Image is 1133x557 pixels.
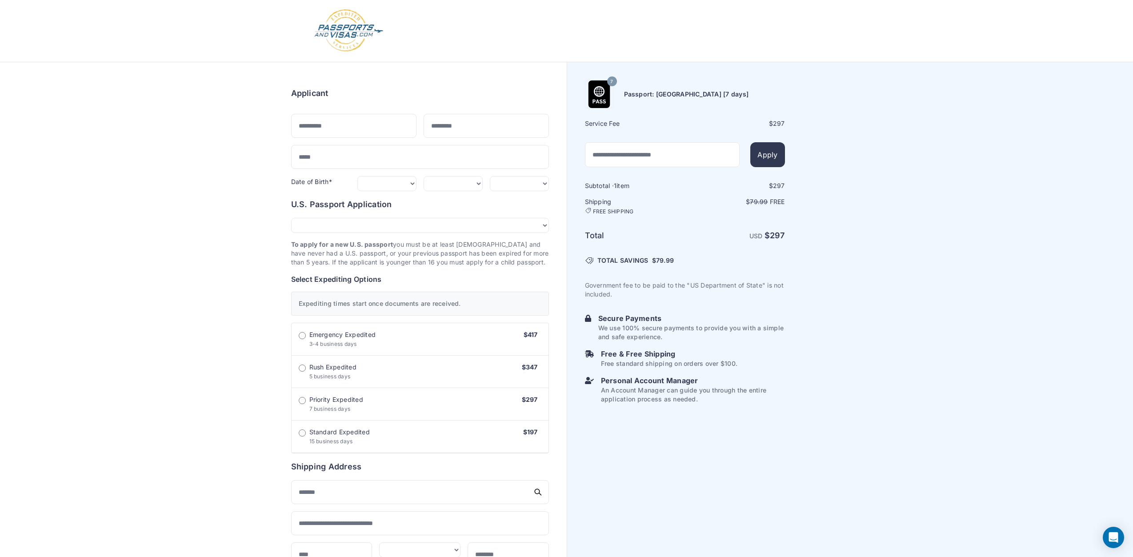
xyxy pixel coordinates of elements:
[750,198,768,205] span: 79.99
[585,181,684,190] h6: Subtotal · item
[597,256,649,265] span: TOTAL SAVINGS
[750,142,785,167] button: Apply
[1103,527,1124,548] div: Open Intercom Messenger
[598,324,785,341] p: We use 100% secure payments to provide you with a simple and safe experience.
[309,438,353,445] span: 15 business days
[291,240,393,248] strong: To apply for a new U.S. passport
[686,181,785,190] div: $
[522,363,538,371] span: $347
[656,256,674,264] span: 79.99
[309,373,351,380] span: 5 business days
[291,292,549,316] div: Expediting times start once documents are received.
[585,281,785,299] p: Government fee to be paid to the "US Department of State" is not included.
[309,395,363,404] span: Priority Expedited
[291,240,549,267] p: you must be at least [DEMOGRAPHIC_DATA] and have never had a U.S. passport, or your previous pass...
[585,80,613,108] img: Product Name
[686,119,785,128] div: $
[652,256,674,265] span: $
[610,76,613,88] span: 7
[291,178,332,185] label: Date of Birth*
[686,197,785,206] p: $
[601,349,737,359] h6: Free & Free Shipping
[749,232,763,240] span: USD
[601,386,785,404] p: An Account Manager can guide you through the entire application process as needed.
[585,229,684,242] h6: Total
[773,182,785,189] span: 297
[773,120,785,127] span: 297
[522,396,538,403] span: $297
[770,231,785,240] span: 297
[765,231,785,240] strong: $
[601,359,737,368] p: Free standard shipping on orders over $100.
[598,313,785,324] h6: Secure Payments
[601,375,785,386] h6: Personal Account Manager
[313,9,384,53] img: Logo
[309,363,356,372] span: Rush Expedited
[309,405,351,412] span: 7 business days
[309,428,370,437] span: Standard Expedited
[770,198,785,205] span: Free
[291,87,328,100] h6: Applicant
[291,274,549,285] h6: Select Expediting Options
[309,330,376,339] span: Emergency Expedited
[291,461,549,473] h6: Shipping Address
[523,428,538,436] span: $197
[524,331,538,338] span: $417
[585,197,684,215] h6: Shipping
[593,208,634,215] span: FREE SHIPPING
[585,119,684,128] h6: Service Fee
[291,198,549,211] h6: U.S. Passport Application
[624,90,749,99] h6: Passport: [GEOGRAPHIC_DATA] [7 days]
[309,341,357,347] span: 3-4 business days
[614,182,617,189] span: 1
